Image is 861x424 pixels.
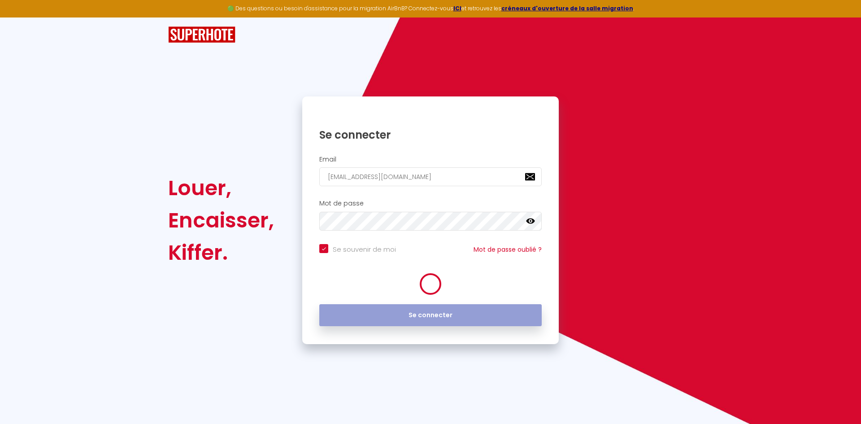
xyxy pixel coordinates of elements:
a: Mot de passe oublié ? [474,245,542,254]
a: créneaux d'ouverture de la salle migration [501,4,633,12]
button: Se connecter [319,304,542,327]
input: Ton Email [319,167,542,186]
a: ICI [453,4,461,12]
div: Kiffer. [168,236,274,269]
img: SuperHote logo [168,26,235,43]
h2: Mot de passe [319,200,542,207]
div: Encaisser, [168,204,274,236]
button: Ouvrir le widget de chat LiveChat [7,4,34,31]
h1: Se connecter [319,128,542,142]
h2: Email [319,156,542,163]
div: Louer, [168,172,274,204]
